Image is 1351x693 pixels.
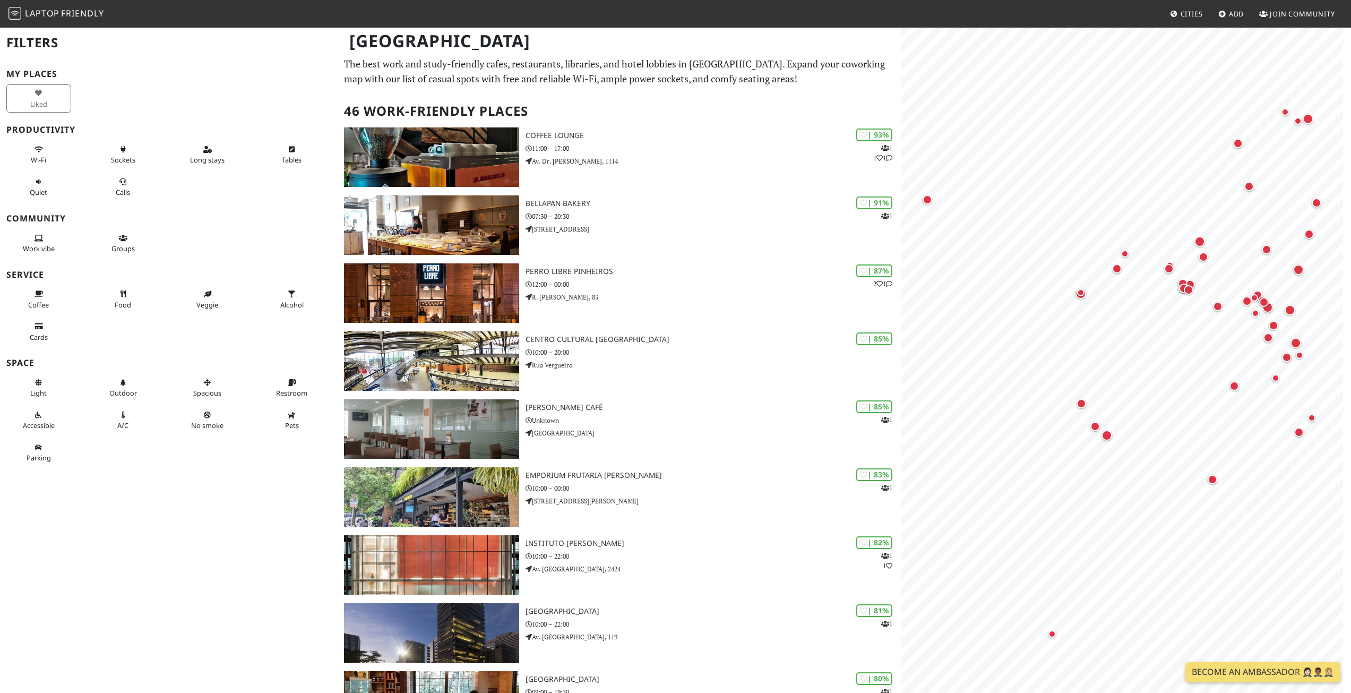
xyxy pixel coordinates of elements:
[526,607,901,616] h3: [GEOGRAPHIC_DATA]
[282,155,302,165] span: Work-friendly tables
[526,564,901,574] p: Av. [GEOGRAPHIC_DATA], 2424
[1074,286,1087,299] div: Map marker
[1257,295,1271,309] div: Map marker
[526,428,901,438] p: [GEOGRAPHIC_DATA]
[6,358,331,368] h3: Space
[856,604,892,617] div: | 81%
[881,211,892,221] p: 1
[341,27,898,56] h1: [GEOGRAPHIC_DATA]
[30,332,48,342] span: Credit cards
[1164,259,1176,272] div: Map marker
[6,125,331,135] h3: Productivity
[1242,179,1256,193] div: Map marker
[91,229,156,258] button: Groups
[344,603,519,663] img: Sesc Avenida Paulista
[873,143,892,163] p: 1 1 1
[338,195,900,255] a: Bellapan Bakery | 91% 1 Bellapan Bakery 07:30 – 20:30 [STREET_ADDRESS]
[526,496,901,506] p: [STREET_ADDRESS][PERSON_NAME]
[526,335,901,344] h3: Centro Cultural [GEOGRAPHIC_DATA]
[8,7,21,20] img: LaptopFriendly
[344,467,519,527] img: Emporium Frutaria Oscar Freira
[344,331,519,391] img: Centro Cultural São Paulo
[338,399,900,459] a: Fran's Café | 85% 1 [PERSON_NAME] Café Unknown [GEOGRAPHIC_DATA]
[6,27,331,59] h2: Filters
[526,156,901,166] p: Av. Dr. [PERSON_NAME], 1114
[526,360,901,370] p: Rua Vergueiro
[338,127,900,187] a: Coffee Lounge | 93% 111 Coffee Lounge 11:00 – 17:00 Av. Dr. [PERSON_NAME], 1114
[193,388,221,398] span: Spacious
[260,406,324,434] button: Pets
[526,483,901,493] p: 10:00 – 00:00
[344,399,519,459] img: Fran's Café
[526,619,901,629] p: 10:00 – 22:00
[1182,283,1195,297] div: Map marker
[338,603,900,663] a: Sesc Avenida Paulista | 81% 1 [GEOGRAPHIC_DATA] 10:00 – 22:00 Av. [GEOGRAPHIC_DATA], 119
[111,244,135,253] span: Group tables
[1279,106,1292,118] div: Map marker
[111,155,135,165] span: Power sockets
[526,143,901,153] p: 11:00 – 17:00
[1255,294,1268,306] div: Map marker
[1270,9,1335,19] span: Join Community
[25,7,59,19] span: Laptop
[526,279,901,289] p: 12:00 – 00:00
[338,263,900,323] a: Perro Libre Pinheiros | 87% 21 Perro Libre Pinheiros 12:00 – 00:00 R. [PERSON_NAME], 83
[856,400,892,413] div: | 85%
[6,229,71,258] button: Work vibe
[276,388,307,398] span: Restroom
[1260,300,1275,315] div: Map marker
[856,468,892,481] div: | 83%
[23,244,55,253] span: People working
[1267,319,1280,332] div: Map marker
[1088,420,1102,433] div: Map marker
[526,632,901,642] p: Av. [GEOGRAPHIC_DATA], 119
[30,187,47,197] span: Quiet
[1269,372,1282,384] div: Map marker
[260,374,324,402] button: Restroom
[881,483,892,493] p: 1
[196,300,218,310] span: Veggie
[91,141,156,169] button: Sockets
[1248,292,1261,304] div: Map marker
[1310,196,1323,210] div: Map marker
[1302,227,1316,241] div: Map marker
[91,406,156,434] button: A/C
[175,406,240,434] button: No smoke
[285,421,299,430] span: Pet friendly
[191,421,223,430] span: Smoke free
[1291,262,1306,277] div: Map marker
[1292,425,1306,439] div: Map marker
[526,415,901,425] p: Unknown
[6,285,71,313] button: Coffee
[526,403,901,412] h3: [PERSON_NAME] Café
[344,195,519,255] img: Bellapan Bakery
[1260,243,1273,256] div: Map marker
[1261,331,1275,345] div: Map marker
[1292,115,1304,127] div: Map marker
[1231,136,1245,150] div: Map marker
[91,374,156,402] button: Outdoor
[1251,288,1264,302] div: Map marker
[8,5,104,23] a: LaptopFriendly LaptopFriendly
[1118,247,1131,260] div: Map marker
[881,551,892,571] p: 1 1
[1211,300,1225,313] div: Map marker
[6,374,71,402] button: Light
[28,300,49,310] span: Coffee
[344,56,894,87] p: The best work and study-friendly cafes, restaurants, libraries, and hotel lobbies in [GEOGRAPHIC_...
[1197,250,1210,264] div: Map marker
[1192,234,1207,249] div: Map marker
[1073,286,1088,301] div: Map marker
[526,199,901,208] h3: Bellapan Bakery
[280,300,304,310] span: Alcohol
[344,95,894,127] h2: 46 Work-Friendly Places
[856,196,892,209] div: | 91%
[23,421,55,430] span: Accessible
[6,213,331,224] h3: Community
[1206,473,1219,486] div: Map marker
[526,551,901,561] p: 10:00 – 22:00
[1288,336,1303,350] div: Map marker
[175,374,240,402] button: Spacious
[109,388,137,398] span: Outdoor area
[6,318,71,346] button: Cards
